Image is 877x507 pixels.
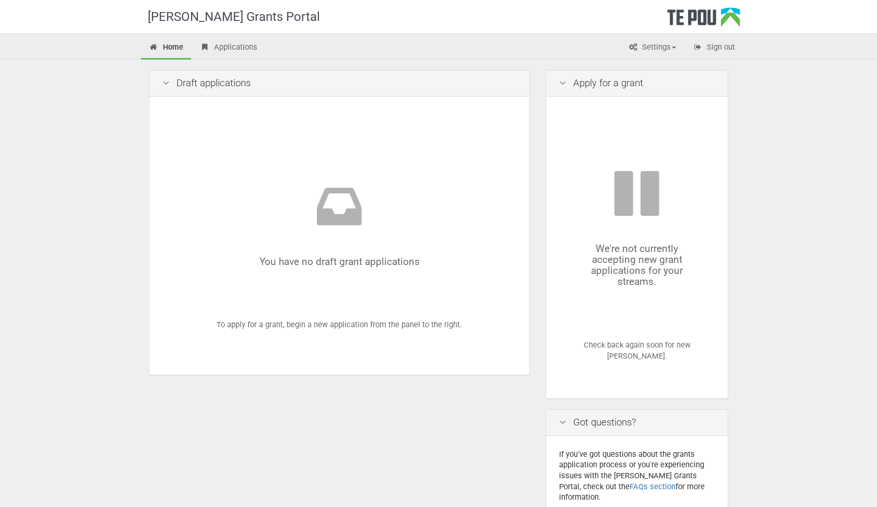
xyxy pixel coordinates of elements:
div: Apply for a grant [546,71,728,97]
a: Sign out [685,37,743,60]
div: Draft applications [149,71,529,97]
div: Got questions? [546,410,728,436]
div: We're not currently accepting new grant applications for your streams. [577,167,696,287]
a: Applications [192,37,265,60]
p: Check back again soon for new [PERSON_NAME]. [577,340,696,362]
a: Home [141,37,191,60]
div: To apply for a grant, begin a new application from the panel to the right. [162,110,516,362]
div: Te Pou Logo [667,7,740,33]
a: FAQs section [630,482,675,491]
p: If you've got questions about the grants application process or you're experiencing issues with t... [559,449,715,503]
div: You have no draft grant applications [194,180,485,267]
a: Settings [620,37,684,60]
